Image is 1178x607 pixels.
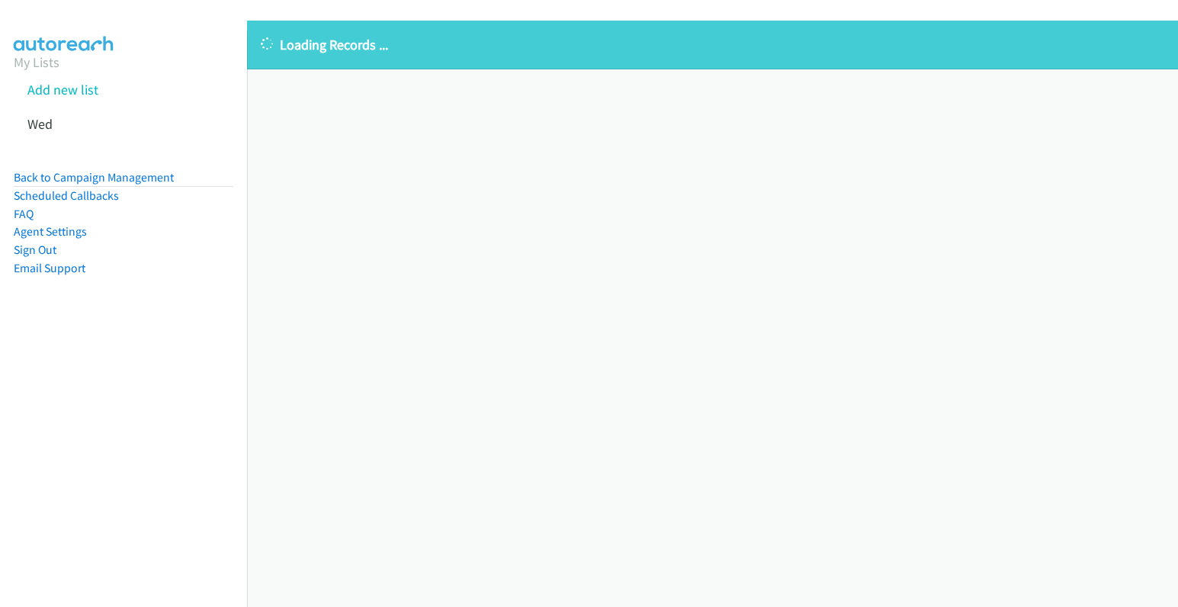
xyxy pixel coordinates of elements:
a: Back to Campaign Management [14,170,174,185]
a: Email Support [14,261,85,275]
a: Agent Settings [14,224,87,239]
a: My Lists [14,53,59,71]
a: Scheduled Callbacks [14,188,119,203]
p: Loading Records ... [261,34,1164,55]
a: Add new list [27,81,98,98]
a: FAQ [14,207,34,221]
a: Wed [27,115,53,133]
a: Sign Out [14,242,56,257]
